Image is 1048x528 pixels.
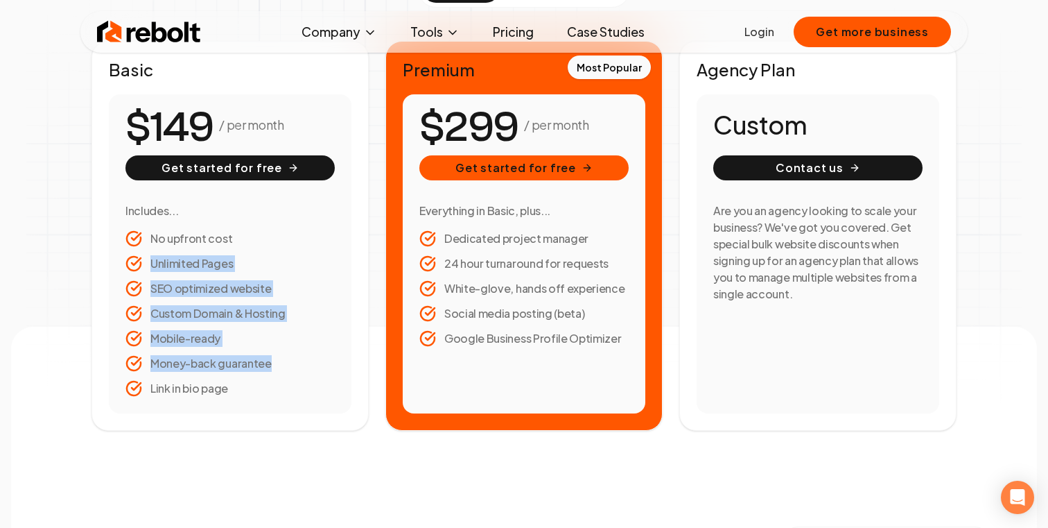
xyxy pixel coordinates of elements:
h3: Includes... [125,203,335,219]
a: Case Studies [556,18,656,46]
li: 24 hour turnaround for requests [419,255,629,272]
number-flow-react: $149 [125,96,213,159]
h2: Agency Plan [697,58,939,80]
img: Rebolt Logo [97,18,201,46]
a: Login [744,24,774,40]
p: / per month [219,115,283,135]
li: Google Business Profile Optimizer [419,330,629,347]
button: Get more business [794,17,951,47]
div: Open Intercom Messenger [1001,481,1034,514]
button: Tools [399,18,471,46]
li: Dedicated project manager [419,230,629,247]
number-flow-react: $299 [419,96,518,159]
li: Link in bio page [125,380,335,397]
button: Company [290,18,388,46]
li: SEO optimized website [125,280,335,297]
li: White-glove, hands off experience [419,280,629,297]
a: Pricing [482,18,545,46]
button: Get started for free [125,155,335,180]
h3: Everything in Basic, plus... [419,203,629,219]
li: No upfront cost [125,230,335,247]
p: / per month [524,115,588,135]
h1: Custom [713,111,923,139]
button: Contact us [713,155,923,180]
li: Custom Domain & Hosting [125,305,335,322]
h2: Basic [109,58,351,80]
li: Money-back guarantee [125,355,335,372]
div: Most Popular [568,56,651,79]
li: Mobile-ready [125,330,335,347]
button: Get started for free [419,155,629,180]
li: Social media posting (beta) [419,305,629,322]
h2: Premium [403,58,645,80]
h3: Are you an agency looking to scale your business? We've got you covered. Get special bulk website... [713,203,923,303]
li: Unlimited Pages [125,255,335,272]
